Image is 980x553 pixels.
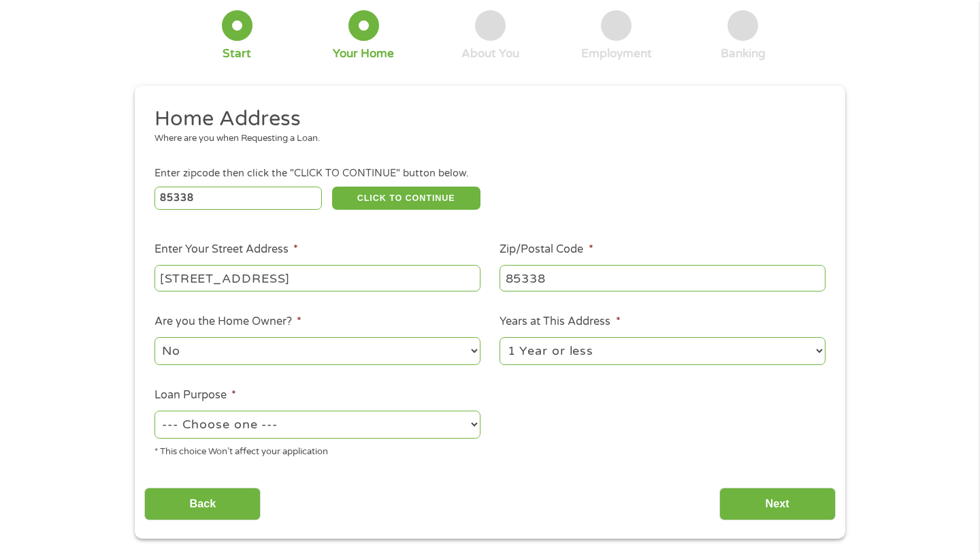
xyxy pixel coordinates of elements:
[154,187,323,210] input: Enter Zipcode (e.g 01510)
[223,46,251,61] div: Start
[332,187,480,210] button: CLICK TO CONTINUE
[144,488,261,521] input: Back
[721,46,766,61] div: Banking
[581,46,652,61] div: Employment
[154,106,816,133] h2: Home Address
[154,166,826,181] div: Enter zipcode then click the "CLICK TO CONTINUE" button below.
[719,488,836,521] input: Next
[154,441,480,459] div: * This choice Won’t affect your application
[500,315,620,329] label: Years at This Address
[333,46,394,61] div: Your Home
[461,46,519,61] div: About You
[154,315,301,329] label: Are you the Home Owner?
[154,388,236,402] label: Loan Purpose
[500,242,593,257] label: Zip/Postal Code
[154,132,816,146] div: Where are you when Requesting a Loan.
[154,265,480,291] input: 1 Main Street
[154,242,298,257] label: Enter Your Street Address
